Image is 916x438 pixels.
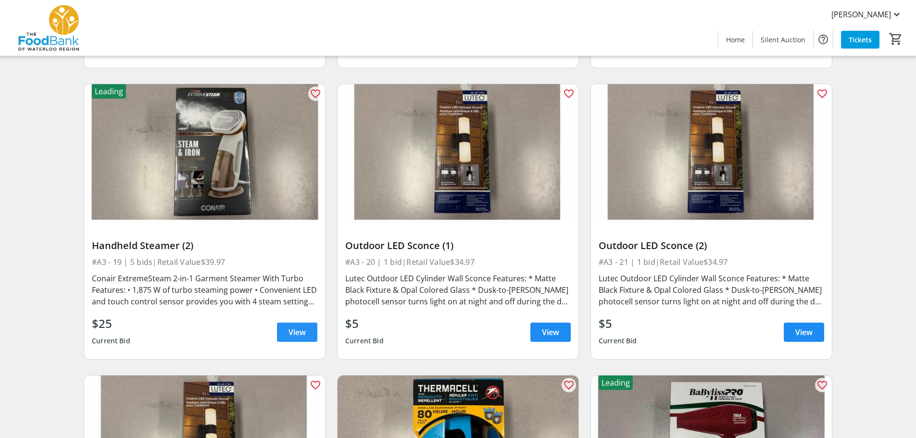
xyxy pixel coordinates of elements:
[345,315,384,332] div: $5
[824,7,910,22] button: [PERSON_NAME]
[530,323,571,342] a: View
[784,323,824,342] a: View
[795,326,813,338] span: View
[92,255,317,269] div: #A3 - 19 | 5 bids | Retail Value $39.97
[310,88,321,100] mat-icon: favorite_outline
[84,84,325,220] img: Handheld Steamer (2)
[310,379,321,391] mat-icon: favorite_outline
[345,255,571,269] div: #A3 - 20 | 1 bid | Retail Value $34.97
[599,255,824,269] div: #A3 - 21 | 1 bid | Retail Value $34.97
[92,240,317,251] div: Handheld Steamer (2)
[563,379,575,391] mat-icon: favorite_outline
[887,30,904,48] button: Cart
[599,273,824,307] div: Lutec Outdoor LED Cylinder Wall Sconce Features: * Matte Black Fixture & Opal Colored Glass * Dus...
[718,31,753,49] a: Home
[289,326,306,338] span: View
[92,315,130,332] div: $25
[599,375,633,390] div: Leading
[761,35,805,45] span: Silent Auction
[599,315,637,332] div: $5
[92,84,126,99] div: Leading
[849,35,872,45] span: Tickets
[277,323,317,342] a: View
[591,84,832,220] img: Outdoor LED Sconce (2)
[6,4,91,52] img: The Food Bank of Waterloo Region's Logo
[753,31,813,49] a: Silent Auction
[345,240,571,251] div: Outdoor LED Sconce (1)
[338,84,578,220] img: Outdoor LED Sconce (1)
[841,31,879,49] a: Tickets
[816,379,828,391] mat-icon: favorite_outline
[345,273,571,307] div: Lutec Outdoor LED Cylinder Wall Sconce Features: * Matte Black Fixture & Opal Colored Glass * Dus...
[726,35,745,45] span: Home
[599,240,824,251] div: Outdoor LED Sconce (2)
[831,9,891,20] span: [PERSON_NAME]
[542,326,559,338] span: View
[814,30,833,49] button: Help
[92,273,317,307] div: Conair ExtremeSteam 2-in-1 Garment Steamer With Turbo Features: • 1,875 W of turbo steaming power...
[563,88,575,100] mat-icon: favorite_outline
[92,332,130,350] div: Current Bid
[816,88,828,100] mat-icon: favorite_outline
[599,332,637,350] div: Current Bid
[345,332,384,350] div: Current Bid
